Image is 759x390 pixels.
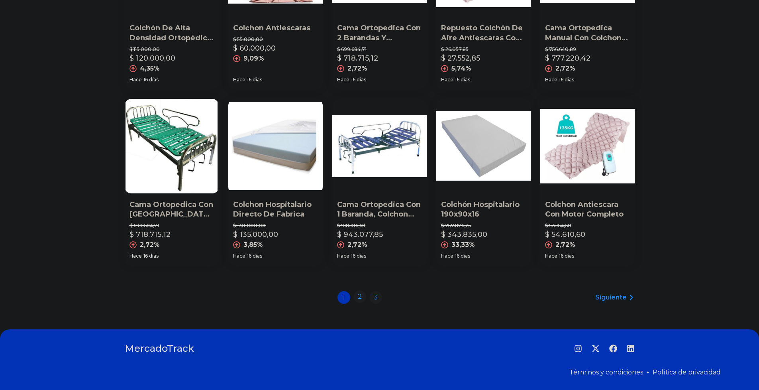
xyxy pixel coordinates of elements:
[653,368,721,376] a: Política de privacidad
[441,46,526,53] p: $ 26.057,85
[545,223,630,229] p: $ 53.164,60
[545,53,590,64] p: $ 777.220,42
[233,223,318,229] p: $ 130.000,00
[595,293,627,302] span: Siguiente
[347,240,367,250] p: 2,72%
[140,64,160,73] p: 4,35%
[627,345,635,353] a: LinkedIn
[129,53,175,64] p: $ 120.000,00
[129,77,142,83] span: Hace
[451,240,475,250] p: 33,33%
[125,99,219,193] img: Cama Ortopedica Con Colchon Hospitalario Y 2 Barandas
[574,345,582,353] a: Instagram
[233,229,278,240] p: $ 135.000,00
[545,46,630,53] p: $ 756.640,89
[545,200,630,220] p: Colchon Antiescara Con Motor Completo
[545,77,557,83] span: Hace
[337,53,378,64] p: $ 718.715,12
[129,200,214,220] p: Cama Ortopedica Con [GEOGRAPHIC_DATA] Y 2 Barandas
[441,77,453,83] span: Hace
[125,99,219,266] a: Cama Ortopedica Con Colchon Hospitalario Y 2 Barandas Cama Ortopedica Con [GEOGRAPHIC_DATA] Y 2 B...
[233,36,318,43] p: $ 55.000,00
[545,23,630,43] p: Cama Ortopedica Manual Con Colchon Hos Y Antiescaras C700-d
[129,46,214,53] p: $ 115.000,00
[455,77,470,83] span: 16 días
[337,229,383,240] p: $ 943.077,85
[228,99,323,266] a: Colchon Hospitalario Directo De FabricaColchon Hospitalario Directo De Fabrica$ 130.000,00$ 135.0...
[595,293,635,302] a: Siguiente
[247,77,262,83] span: 16 días
[555,240,575,250] p: 2,72%
[441,23,526,43] p: Repuesto Colchón De Aire Antiescaras Con Kit De Reparación
[441,253,453,259] span: Hace
[233,253,245,259] span: Hace
[436,99,531,193] img: Colchón Hospitalario 190x90x16
[247,253,262,259] span: 16 días
[233,77,245,83] span: Hace
[436,99,531,266] a: Colchón Hospitalario 190x90x16Colchón Hospitalario 190x90x16$ 257.876,25$ 343.835,0033,33%Hace16 ...
[569,368,643,376] a: Términos y condiciones
[332,99,427,193] img: Cama Ortopedica Con 1 Baranda, Colchon Hosp. Y Anties C701-d
[559,77,574,83] span: 16 días
[369,291,382,304] a: 3
[441,229,487,240] p: $ 343.835,00
[337,223,422,229] p: $ 918.106,68
[228,99,323,193] img: Colchon Hospitalario Directo De Fabrica
[143,253,159,259] span: 16 días
[233,200,318,220] p: Colchon Hospitalario Directo De Fabrica
[337,46,422,53] p: $ 699.684,71
[332,99,427,266] a: Cama Ortopedica Con 1 Baranda, Colchon Hosp. Y Anties C701-dCama Ortopedica Con 1 Baranda, Colcho...
[243,54,264,63] p: 9,09%
[337,23,422,43] p: Cama Ortopedica Con 2 Barandas Y [GEOGRAPHIC_DATA]
[129,253,142,259] span: Hace
[441,223,526,229] p: $ 257.876,25
[347,64,367,73] p: 2,72%
[337,200,422,220] p: Cama Ortopedica Con 1 Baranda, Colchon Hosp. Y Anties C701-d
[337,253,349,259] span: Hace
[140,240,160,250] p: 2,72%
[455,253,470,259] span: 16 días
[129,23,214,43] p: Colchón De Alta Densidad Ortopédico, Para Cama Ortopédica
[125,342,194,355] a: MercadoTrack
[592,345,600,353] a: Twitter
[233,43,276,54] p: $ 60.000,00
[337,77,349,83] span: Hace
[351,77,366,83] span: 16 días
[351,253,366,259] span: 16 días
[540,99,635,193] img: Colchon Antiescara Con Motor Completo
[441,53,480,64] p: $ 27.552,85
[233,23,318,33] p: Colchon Antiescaras
[555,64,575,73] p: 2,72%
[559,253,574,259] span: 16 días
[143,77,159,83] span: 16 días
[129,223,214,229] p: $ 699.684,71
[243,240,263,250] p: 3,85%
[451,64,471,73] p: 5,74%
[353,290,366,303] a: 2
[129,229,171,240] p: $ 718.715,12
[441,200,526,220] p: Colchón Hospitalario 190x90x16
[540,99,635,266] a: Colchon Antiescara Con Motor CompletoColchon Antiescara Con Motor Completo$ 53.164,60$ 54.610,602...
[609,345,617,353] a: Facebook
[545,253,557,259] span: Hace
[545,229,585,240] p: $ 54.610,60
